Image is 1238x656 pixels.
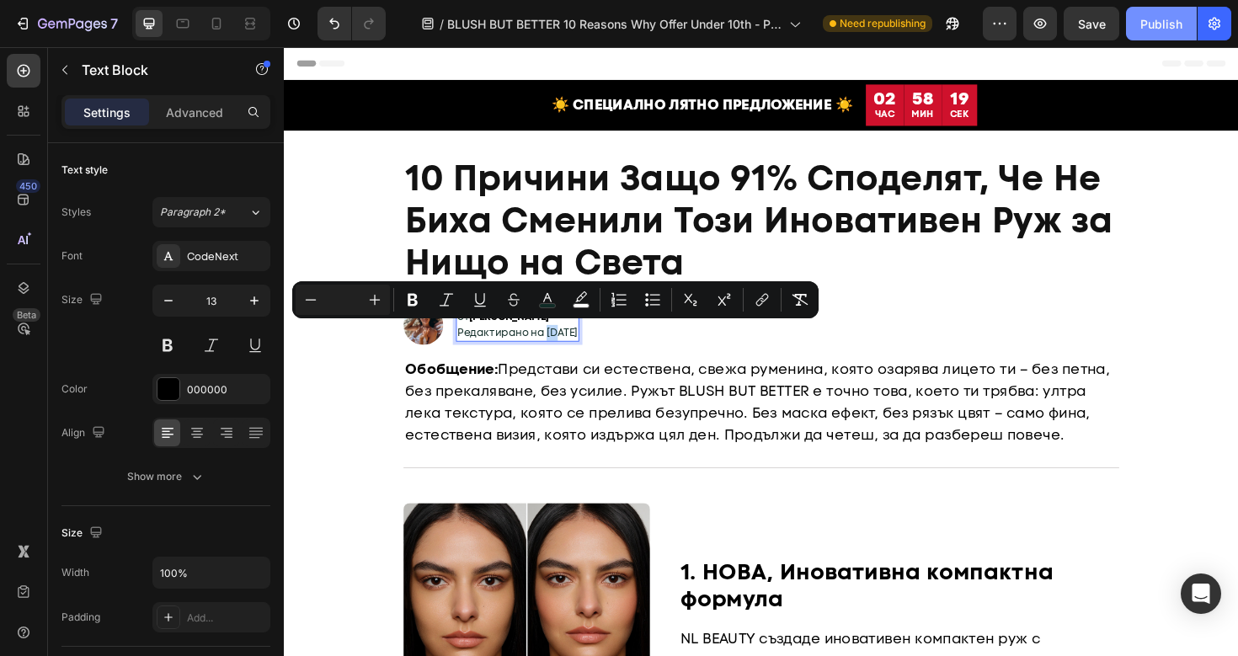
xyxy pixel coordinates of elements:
div: Show more [127,468,205,485]
p: Text Block [82,60,225,80]
div: Open Intercom Messenger [1181,573,1221,614]
span: Need republishing [840,16,926,31]
div: 450 [16,179,40,193]
div: Styles [61,205,91,220]
div: Publish [1140,15,1182,33]
div: Text style [61,163,108,178]
span: / [440,15,444,33]
div: Editor contextual toolbar [292,281,819,318]
button: Show more [61,461,270,492]
button: Paragraph 2* [152,197,270,227]
div: Align [61,422,109,445]
div: Size [61,289,106,312]
div: Padding [61,610,100,625]
button: Publish [1126,7,1197,40]
div: 000000 [187,382,266,397]
div: Color [61,381,88,397]
p: 7 [110,13,118,34]
p: ЧАС [625,62,648,81]
input: Auto [153,557,269,588]
div: Width [61,565,89,580]
span: от [184,278,196,292]
strong: [PERSON_NAME] [196,278,280,292]
h2: 1. НОВА, Иновативна компактна формула [418,540,884,600]
p: Представи си естествена, свежа руменина, която озарява лицето ти – без петна, без прекаляване, бе... [128,330,883,423]
p: Advanced [166,104,223,121]
button: 7 [7,7,125,40]
span: Paragraph 2* [160,205,226,220]
p: Settings [83,104,131,121]
h2: 10 Причини Защо 91% Споделят, Че Не Биха Сменили Този Иновативен Руж за Нищо на Света [126,115,884,252]
span: Save [1078,17,1106,31]
div: Add... [187,611,266,626]
p: СЕК [706,62,726,81]
div: Undo/Redo [318,7,386,40]
div: Rich Text Editor. Editing area: main [182,275,312,312]
img: loragorovska_beautiful_girl_with_tan_laying_on_the_beach_on_a_t_97994f94-0395-4b48-839a-fa5b57742... [126,273,168,315]
span: Редактирано на [DATE] [184,295,311,309]
div: Size [61,522,106,545]
button: Save [1064,7,1119,40]
div: Font [61,248,83,264]
iframe: To enrich screen reader interactions, please activate Accessibility in Grammarly extension settings [284,47,1238,656]
div: 58 [665,43,689,67]
div: CodeNext [187,249,266,264]
span: BLUSH BUT BETTER 10 Reasons Why Offer Under 10th - PERCENT CLAIM [447,15,782,33]
strong: Обобщение: [128,331,227,351]
p: МИН [665,62,689,81]
div: 19 [706,43,726,67]
div: Beta [13,308,40,322]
